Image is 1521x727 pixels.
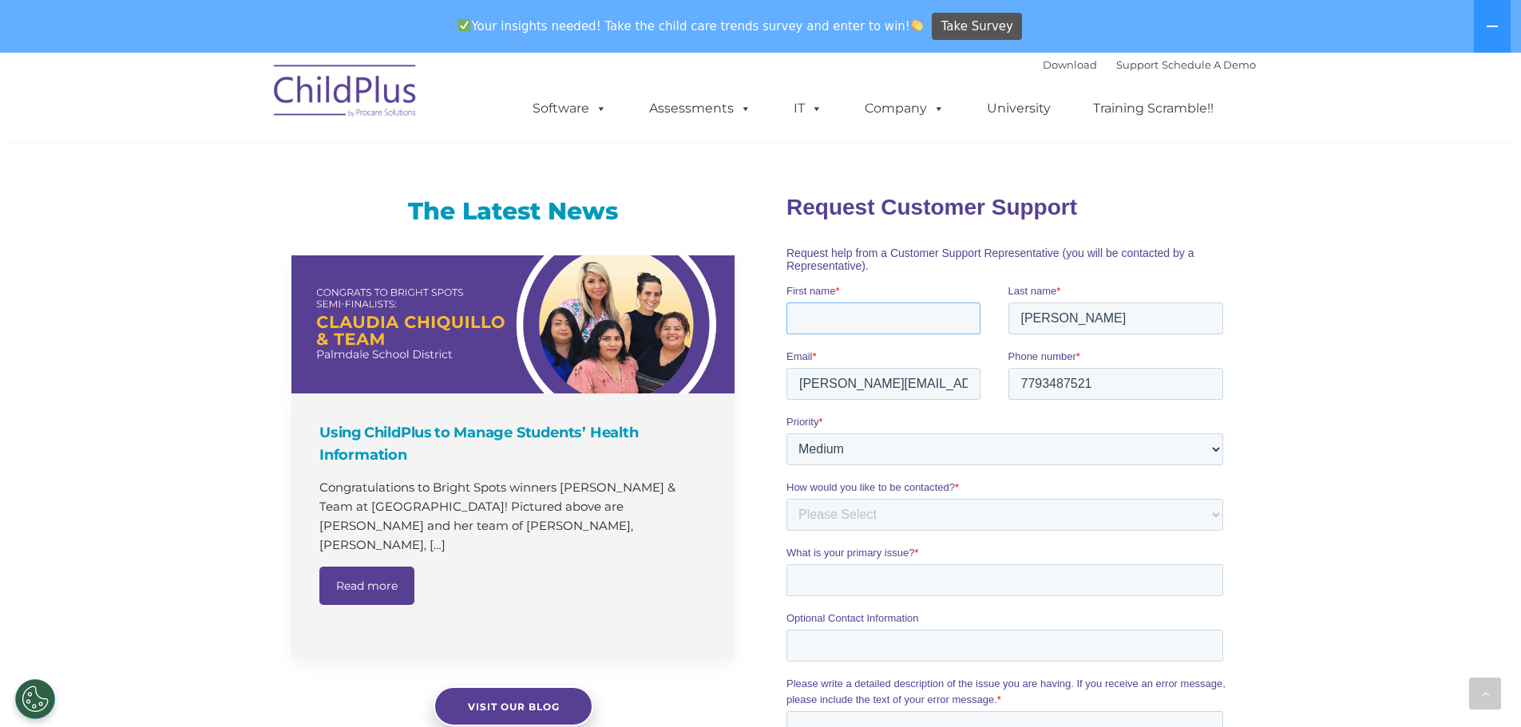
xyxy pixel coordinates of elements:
[1077,93,1230,124] a: Training Scramble!!
[15,679,55,719] button: Cookies Settings
[458,19,470,31] img: ✅
[1043,58,1097,71] a: Download
[633,93,767,124] a: Assessments
[778,93,838,124] a: IT
[319,567,414,605] a: Read more
[1116,58,1159,71] a: Support
[932,13,1022,41] a: Take Survey
[517,93,623,124] a: Software
[911,19,923,31] img: 👏
[849,93,961,124] a: Company
[266,53,426,133] img: ChildPlus by Procare Solutions
[467,701,559,713] span: Visit our blog
[1043,58,1256,71] font: |
[319,478,711,555] p: Congratulations to Bright Spots winners [PERSON_NAME] & Team at [GEOGRAPHIC_DATA]​! Pictured abov...
[1162,58,1256,71] a: Schedule A Demo
[452,10,930,41] span: Your insights needed! Take the child care trends survey and enter to win!
[291,196,735,227] h3: The Latest News
[941,13,1013,41] span: Take Survey
[971,93,1067,124] a: University
[434,686,593,726] a: Visit our blog
[319,421,711,466] h4: Using ChildPlus to Manage Students’ Health Information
